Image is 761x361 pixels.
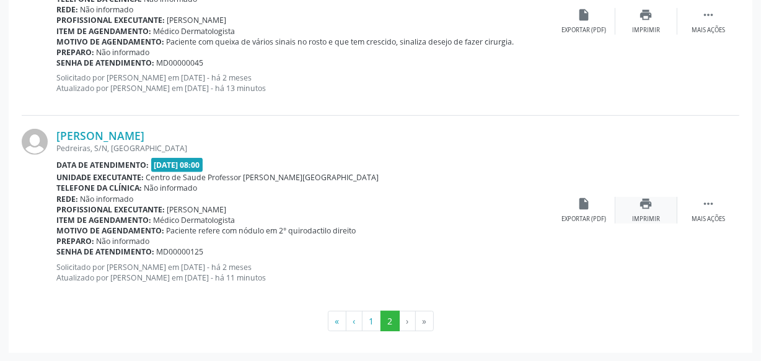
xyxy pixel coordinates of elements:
[22,129,48,155] img: img
[56,204,165,215] b: Profissional executante:
[56,58,154,68] b: Senha de atendimento:
[97,47,150,58] span: Não informado
[56,172,144,183] b: Unidade executante:
[157,246,204,257] span: MD00000125
[144,183,198,193] span: Não informado
[692,215,725,224] div: Mais ações
[167,204,227,215] span: [PERSON_NAME]
[562,26,607,35] div: Exportar (PDF)
[562,215,607,224] div: Exportar (PDF)
[167,15,227,25] span: [PERSON_NAME]
[22,311,739,332] ul: Pagination
[632,215,660,224] div: Imprimir
[56,236,94,246] b: Preparo:
[56,194,78,204] b: Rede:
[56,160,149,170] b: Data de atendimento:
[56,225,164,236] b: Motivo de agendamento:
[97,236,150,246] span: Não informado
[81,194,134,204] span: Não informado
[56,72,553,94] p: Solicitado por [PERSON_NAME] em [DATE] - há 2 meses Atualizado por [PERSON_NAME] em [DATE] - há 1...
[56,215,151,225] b: Item de agendamento:
[56,15,165,25] b: Profissional executante:
[56,26,151,37] b: Item de agendamento:
[702,197,715,211] i: 
[154,26,235,37] span: Médico Dermatologista
[154,215,235,225] span: Médico Dermatologista
[56,37,164,47] b: Motivo de agendamento:
[640,8,653,22] i: print
[157,58,204,68] span: MD00000045
[702,8,715,22] i: 
[56,143,553,154] div: Pedreiras, S/N, [GEOGRAPHIC_DATA]
[346,311,363,332] button: Go to previous page
[632,26,660,35] div: Imprimir
[381,311,400,332] button: Go to page 2
[151,158,203,172] span: [DATE] 08:00
[640,197,653,211] i: print
[146,172,379,183] span: Centro de Saude Professor [PERSON_NAME][GEOGRAPHIC_DATA]
[328,311,346,332] button: Go to first page
[692,26,725,35] div: Mais ações
[578,197,591,211] i: insert_drive_file
[56,183,142,193] b: Telefone da clínica:
[56,129,144,142] a: [PERSON_NAME]
[56,246,154,257] b: Senha de atendimento:
[81,4,134,15] span: Não informado
[56,4,78,15] b: Rede:
[362,311,381,332] button: Go to page 1
[578,8,591,22] i: insert_drive_file
[167,37,514,47] span: Paciente com queixa de vários sinais no rosto e que tem crescido, sinaliza desejo de fazer cirurgia.
[56,47,94,58] b: Preparo:
[56,262,553,283] p: Solicitado por [PERSON_NAME] em [DATE] - há 2 meses Atualizado por [PERSON_NAME] em [DATE] - há 1...
[167,225,356,236] span: Paciente refere com nódulo em 2° quirodactilo direito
